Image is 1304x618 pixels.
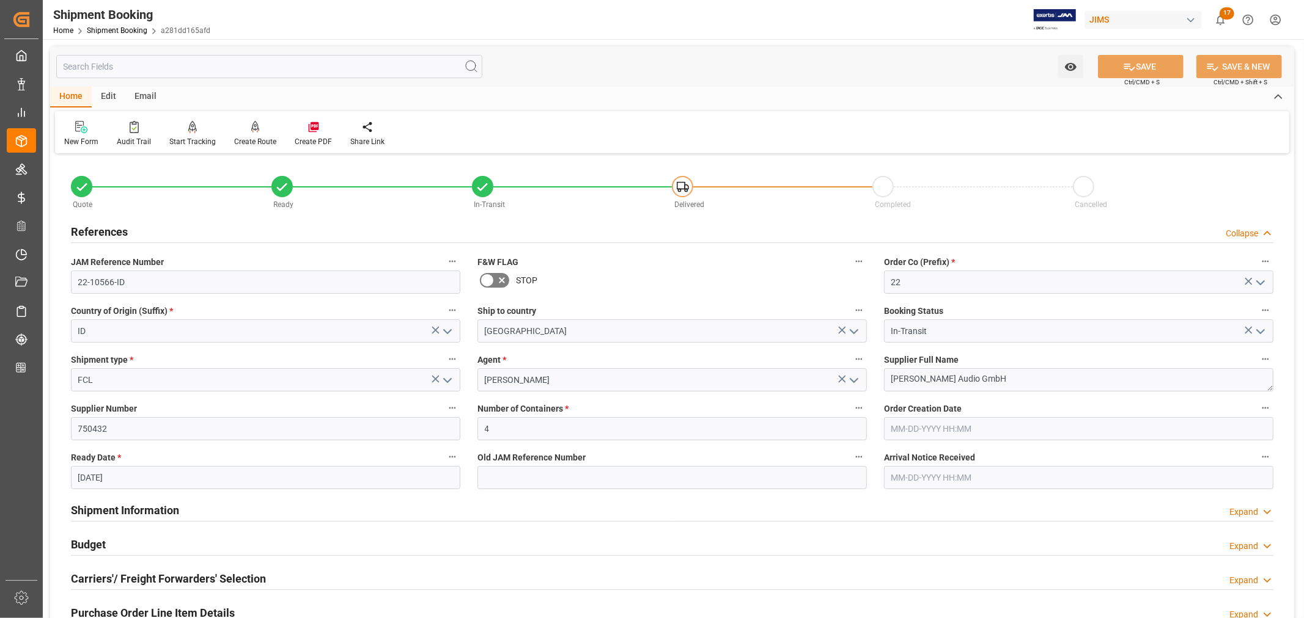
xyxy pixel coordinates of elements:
input: MM-DD-YYYY HH:MM [884,466,1273,489]
button: Ready Date * [444,449,460,465]
span: Cancelled [1075,200,1108,209]
h2: Shipment Information [71,502,179,518]
button: JIMS [1085,8,1207,31]
button: open menu [1058,55,1083,78]
span: In-Transit [474,200,505,209]
span: JAM Reference Number [71,256,164,269]
a: Home [53,26,73,35]
button: open menu [438,322,456,341]
span: STOP [516,274,537,287]
span: Completed [875,200,911,209]
span: F&W FLAG [477,256,518,269]
span: Agent [477,354,506,366]
div: Start Tracking [169,136,216,147]
span: Ctrl/CMD + S [1124,78,1160,87]
button: Arrival Notice Received [1258,449,1273,465]
span: Ready [273,200,293,209]
input: MM-DD-YYYY [71,466,460,489]
span: Supplier Full Name [884,354,959,366]
button: open menu [1251,322,1269,341]
span: 17 [1220,7,1234,20]
h2: Carriers'/ Freight Forwarders' Selection [71,570,266,587]
input: Search Fields [56,55,482,78]
span: Ship to country [477,305,536,318]
span: Old JAM Reference Number [477,451,586,464]
span: Shipment type [71,354,133,366]
button: SAVE [1098,55,1184,78]
span: Country of Origin (Suffix) [71,305,173,318]
div: Create Route [234,136,276,147]
button: Shipment type * [444,351,460,367]
button: JAM Reference Number [444,253,460,269]
h2: References [71,224,128,240]
button: Order Creation Date [1258,400,1273,416]
span: Ctrl/CMD + Shift + S [1214,78,1267,87]
span: Supplier Number [71,402,137,415]
div: Expand [1229,574,1258,587]
button: open menu [844,322,863,341]
div: Shipment Booking [53,5,210,24]
button: Supplier Full Name [1258,351,1273,367]
div: Email [125,87,166,107]
button: Number of Containers * [851,400,867,416]
span: Order Co (Prefix) [884,256,955,269]
button: SAVE & NEW [1196,55,1282,78]
div: Home [50,87,92,107]
div: Collapse [1226,227,1258,240]
span: Arrival Notice Received [884,451,975,464]
input: MM-DD-YYYY HH:MM [884,417,1273,440]
span: Ready Date [71,451,121,464]
div: Share Link [350,136,385,147]
span: Quote [73,200,93,209]
div: Expand [1229,540,1258,553]
input: Type to search/select [71,319,460,343]
button: open menu [438,371,456,390]
button: open menu [1251,273,1269,292]
a: Shipment Booking [87,26,147,35]
button: F&W FLAG [851,253,867,269]
div: Edit [92,87,125,107]
div: Create PDF [295,136,332,147]
button: Help Center [1234,6,1262,34]
button: Order Co (Prefix) * [1258,253,1273,269]
img: Exertis%20JAM%20-%20Email%20Logo.jpg_1722504956.jpg [1034,9,1076,31]
div: Expand [1229,506,1258,518]
h2: Budget [71,536,106,553]
button: Agent * [851,351,867,367]
button: Ship to country [851,302,867,318]
span: Order Creation Date [884,402,962,415]
span: Delivered [674,200,704,209]
div: Audit Trail [117,136,151,147]
span: Number of Containers [477,402,569,415]
button: Old JAM Reference Number [851,449,867,465]
button: Country of Origin (Suffix) * [444,302,460,318]
button: open menu [844,371,863,390]
div: JIMS [1085,11,1202,29]
span: Booking Status [884,305,943,318]
button: show 17 new notifications [1207,6,1234,34]
button: Booking Status [1258,302,1273,318]
div: New Form [64,136,98,147]
button: Supplier Number [444,400,460,416]
textarea: [PERSON_NAME] Audio GmbH [884,368,1273,391]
